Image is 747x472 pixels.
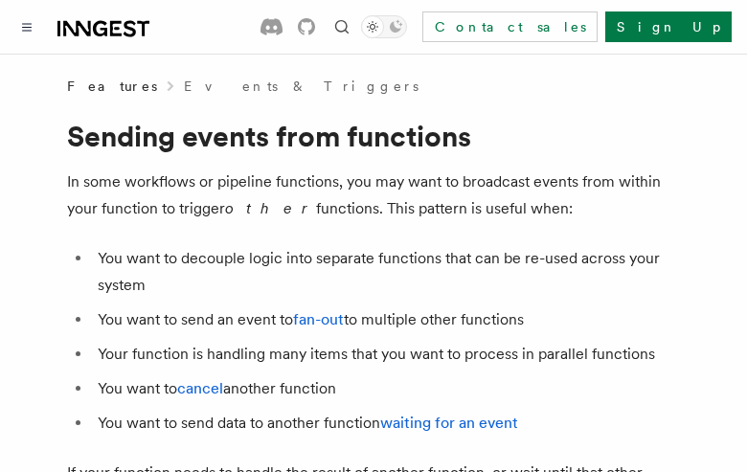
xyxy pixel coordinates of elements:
[184,77,419,96] a: Events & Triggers
[605,11,732,42] a: Sign Up
[92,306,680,333] li: You want to send an event to to multiple other functions
[293,310,344,328] a: fan-out
[361,15,407,38] button: Toggle dark mode
[225,199,316,217] em: other
[67,77,157,96] span: Features
[330,15,353,38] button: Find something...
[15,15,38,38] button: Toggle navigation
[92,245,680,299] li: You want to decouple logic into separate functions that can be re-used across your system
[67,169,680,222] p: In some workflows or pipeline functions, you may want to broadcast events from within your functi...
[67,119,680,153] h1: Sending events from functions
[92,375,680,402] li: You want to another function
[380,414,518,432] a: waiting for an event
[92,341,680,368] li: Your function is handling many items that you want to process in parallel functions
[177,379,223,397] a: cancel
[422,11,598,42] a: Contact sales
[92,410,680,437] li: You want to send data to another function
